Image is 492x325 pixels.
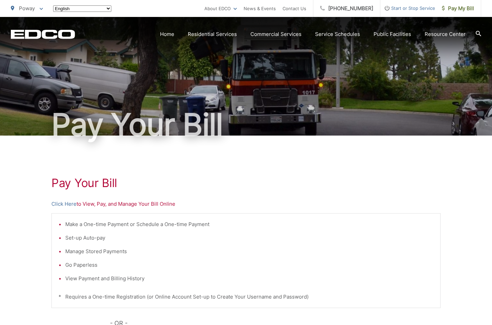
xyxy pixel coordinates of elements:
[188,30,237,38] a: Residential Services
[65,261,433,269] li: Go Paperless
[65,234,433,242] li: Set-up Auto-pay
[160,30,174,38] a: Home
[425,30,466,38] a: Resource Center
[51,200,441,208] p: to View, Pay, and Manage Your Bill Online
[315,30,360,38] a: Service Schedules
[204,4,237,13] a: About EDCO
[65,220,433,228] li: Make a One-time Payment or Schedule a One-time Payment
[11,29,75,39] a: EDCD logo. Return to the homepage.
[374,30,411,38] a: Public Facilities
[51,176,441,190] h1: Pay Your Bill
[65,247,433,256] li: Manage Stored Payments
[244,4,276,13] a: News & Events
[11,108,481,142] h1: Pay Your Bill
[283,4,306,13] a: Contact Us
[53,5,111,12] select: Select a language
[19,5,35,12] span: Poway
[65,275,433,283] li: View Payment and Billing History
[442,4,474,13] span: Pay My Bill
[59,293,433,301] p: * Requires a One-time Registration (or Online Account Set-up to Create Your Username and Password)
[51,200,76,208] a: Click Here
[250,30,301,38] a: Commercial Services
